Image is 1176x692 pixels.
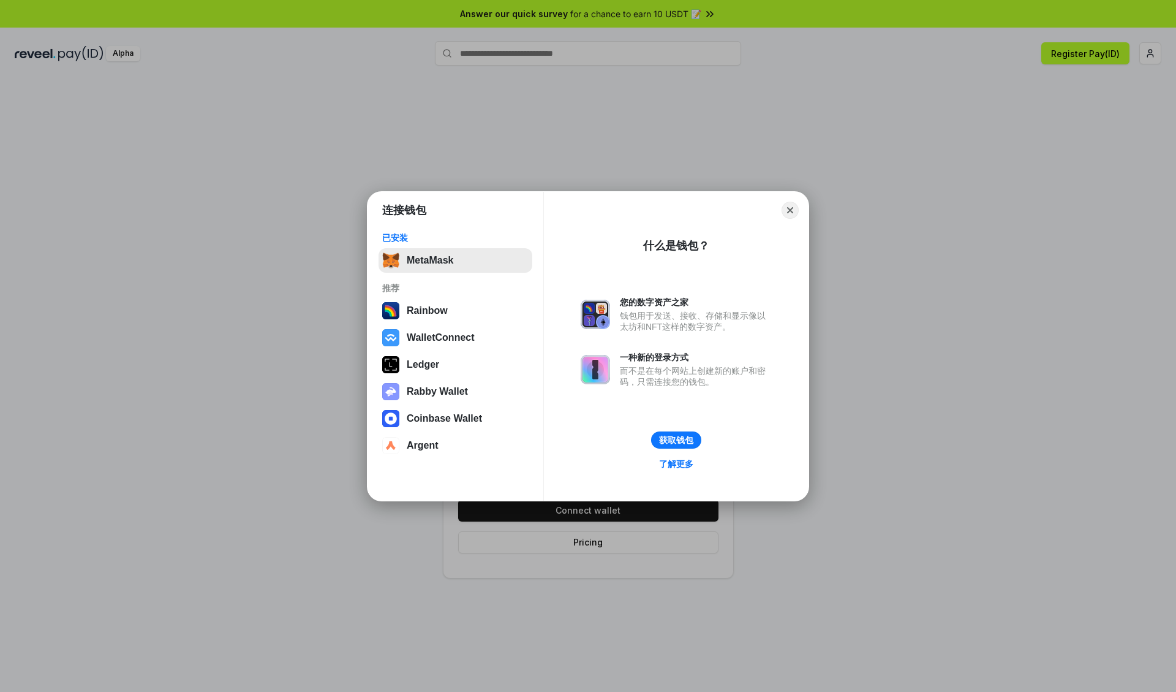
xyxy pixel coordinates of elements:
[382,252,399,269] img: svg+xml,%3Csvg%20fill%3D%22none%22%20height%3D%2233%22%20viewBox%3D%220%200%2035%2033%22%20width%...
[379,433,532,458] button: Argent
[581,355,610,384] img: svg+xml,%3Csvg%20xmlns%3D%22http%3A%2F%2Fwww.w3.org%2F2000%2Fsvg%22%20fill%3D%22none%22%20viewBox...
[581,300,610,329] img: svg+xml,%3Csvg%20xmlns%3D%22http%3A%2F%2Fwww.w3.org%2F2000%2Fsvg%22%20fill%3D%22none%22%20viewBox...
[379,352,532,377] button: Ledger
[382,437,399,454] img: svg+xml,%3Csvg%20width%3D%2228%22%20height%3D%2228%22%20viewBox%3D%220%200%2028%2028%22%20fill%3D...
[652,456,701,472] a: 了解更多
[407,413,482,424] div: Coinbase Wallet
[382,329,399,346] img: svg+xml,%3Csvg%20width%3D%2228%22%20height%3D%2228%22%20viewBox%3D%220%200%2028%2028%22%20fill%3D...
[620,310,772,332] div: 钱包用于发送、接收、存储和显示像以太坊和NFT这样的数字资产。
[379,379,532,404] button: Rabby Wallet
[379,406,532,431] button: Coinbase Wallet
[379,248,532,273] button: MetaMask
[407,359,439,370] div: Ledger
[659,435,693,446] div: 获取钱包
[620,352,772,363] div: 一种新的登录方式
[379,298,532,323] button: Rainbow
[620,297,772,308] div: 您的数字资产之家
[643,238,709,253] div: 什么是钱包？
[382,302,399,319] img: svg+xml,%3Csvg%20width%3D%22120%22%20height%3D%22120%22%20viewBox%3D%220%200%20120%20120%22%20fil...
[407,386,468,397] div: Rabby Wallet
[620,365,772,387] div: 而不是在每个网站上创建新的账户和密码，只需连接您的钱包。
[382,383,399,400] img: svg+xml,%3Csvg%20xmlns%3D%22http%3A%2F%2Fwww.w3.org%2F2000%2Fsvg%22%20fill%3D%22none%22%20viewBox...
[782,202,799,219] button: Close
[382,203,426,218] h1: 连接钱包
[407,305,448,316] div: Rainbow
[659,458,693,470] div: 了解更多
[382,232,529,243] div: 已安装
[651,432,701,449] button: 获取钱包
[382,356,399,373] img: svg+xml,%3Csvg%20xmlns%3D%22http%3A%2F%2Fwww.w3.org%2F2000%2Fsvg%22%20width%3D%2228%22%20height%3...
[379,325,532,350] button: WalletConnect
[382,283,529,294] div: 推荐
[407,332,475,343] div: WalletConnect
[382,410,399,427] img: svg+xml,%3Csvg%20width%3D%2228%22%20height%3D%2228%22%20viewBox%3D%220%200%2028%2028%22%20fill%3D...
[407,255,453,266] div: MetaMask
[407,440,439,451] div: Argent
